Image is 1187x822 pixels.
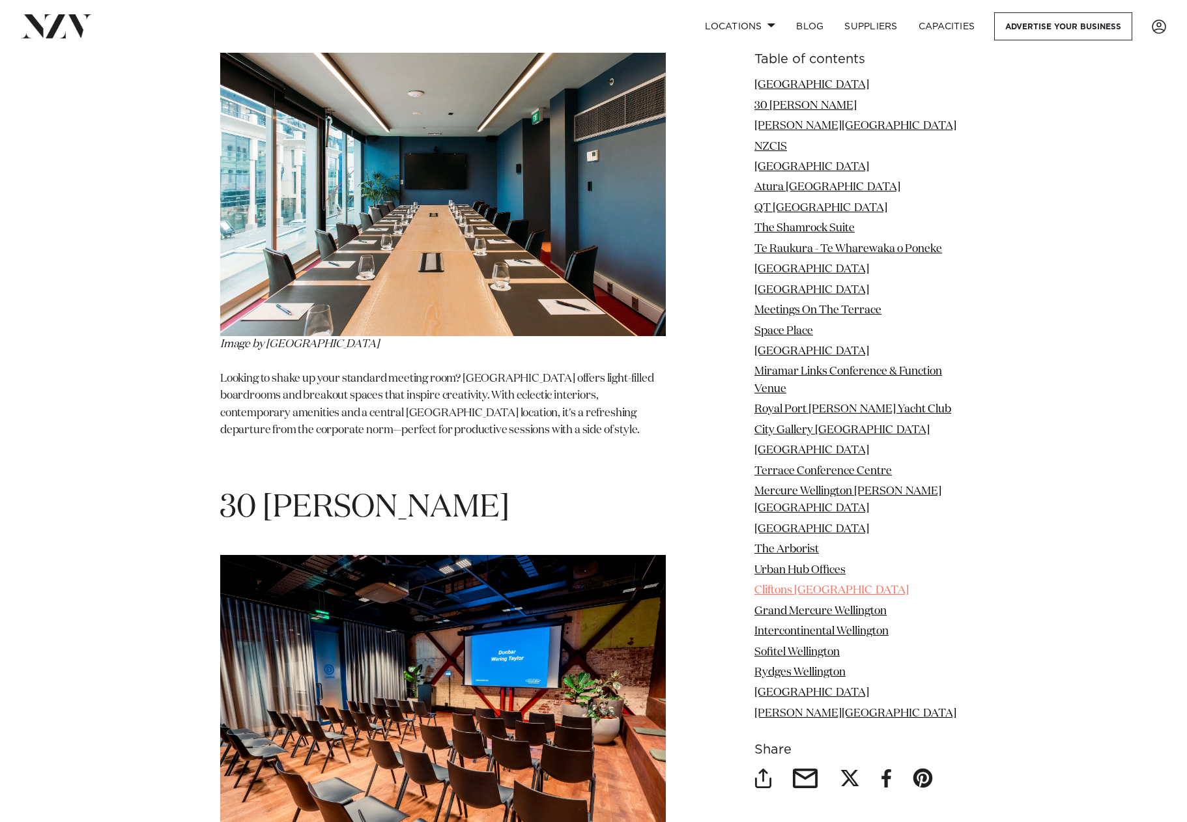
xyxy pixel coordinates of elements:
[834,12,908,40] a: SUPPLIERS
[220,373,654,436] span: Looking to shake up your standard meeting room? [GEOGRAPHIC_DATA] offers light-filled boardrooms ...
[754,524,869,535] a: [GEOGRAPHIC_DATA]
[754,404,951,415] a: Royal Port [PERSON_NAME] Yacht Club
[754,264,869,275] a: [GEOGRAPHIC_DATA]
[754,585,909,596] a: Cliftons [GEOGRAPHIC_DATA]
[754,100,857,111] a: 30 [PERSON_NAME]
[754,53,967,66] h6: Table of contents
[754,646,840,657] a: Sofitel Wellington
[754,223,855,234] a: The Shamrock Suite
[754,667,846,678] a: Rydges Wellington
[754,605,887,616] a: Grand Mercure Wellington
[220,488,666,529] h1: 30 [PERSON_NAME]
[994,12,1132,40] a: Advertise your business
[220,339,379,350] em: Image by [GEOGRAPHIC_DATA]
[754,465,892,476] a: Terrace Conference Centre
[754,626,889,637] a: Intercontinental Wellington
[754,162,869,173] a: [GEOGRAPHIC_DATA]
[21,14,92,38] img: nzv-logo.png
[754,486,941,514] a: Mercure Wellington [PERSON_NAME][GEOGRAPHIC_DATA]
[754,182,900,193] a: Atura [GEOGRAPHIC_DATA]
[694,12,786,40] a: Locations
[754,687,869,698] a: [GEOGRAPHIC_DATA]
[754,244,942,255] a: Te Raukura - Te Wharewaka o Poneke
[754,203,887,214] a: QT [GEOGRAPHIC_DATA]
[754,141,787,152] a: NZCIS
[754,366,942,394] a: Miramar Links Conference & Function Venue
[754,708,956,719] a: [PERSON_NAME][GEOGRAPHIC_DATA]
[754,445,869,456] a: [GEOGRAPHIC_DATA]
[754,424,930,435] a: City Gallery [GEOGRAPHIC_DATA]
[754,305,881,316] a: Meetings On The Terrace
[754,120,956,132] a: [PERSON_NAME][GEOGRAPHIC_DATA]
[754,565,846,576] a: Urban Hub Offices
[754,325,813,336] a: Space Place
[908,12,986,40] a: Capacities
[754,284,869,295] a: [GEOGRAPHIC_DATA]
[754,743,967,757] h6: Share
[754,346,869,357] a: [GEOGRAPHIC_DATA]
[754,544,819,555] a: The Arborist
[754,79,869,91] a: [GEOGRAPHIC_DATA]
[786,12,834,40] a: BLOG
